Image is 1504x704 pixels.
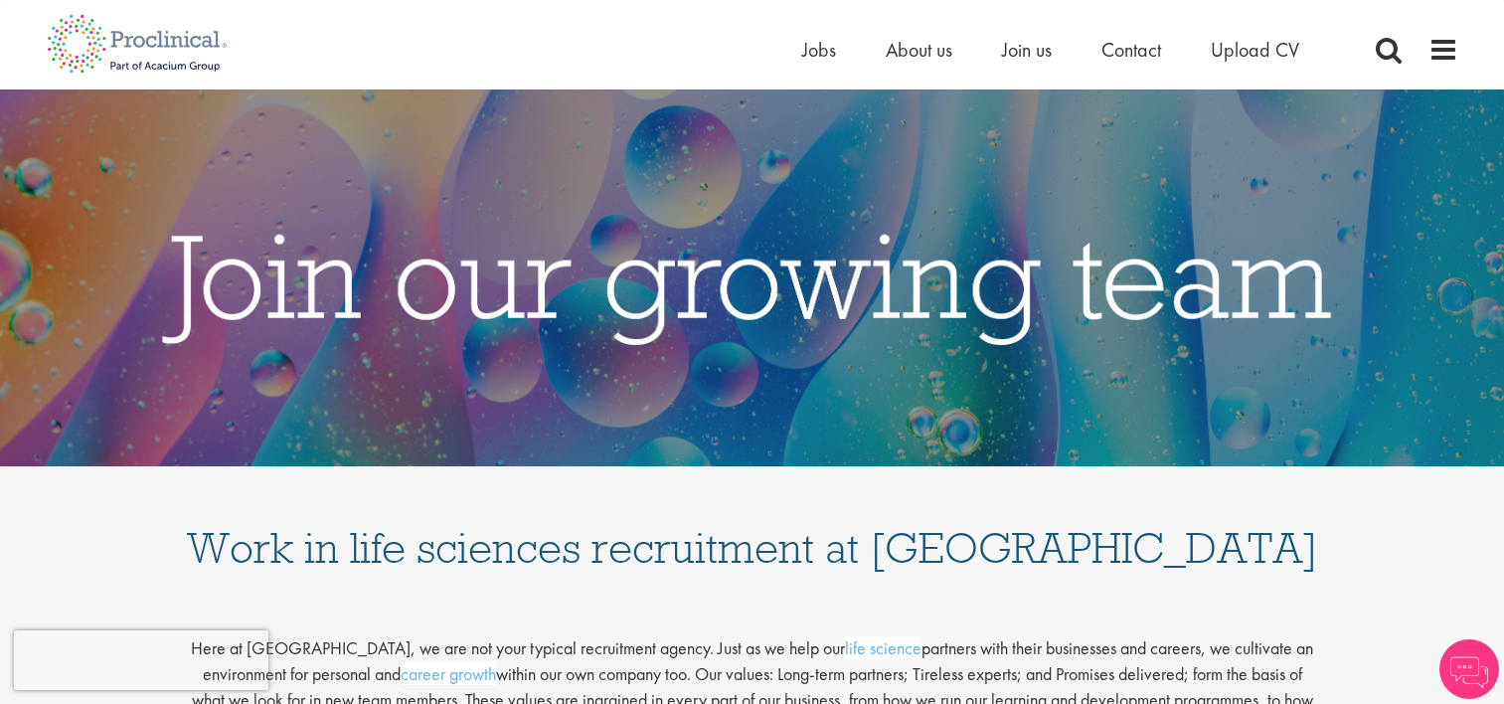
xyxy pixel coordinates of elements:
[1002,37,1052,63] a: Join us
[1439,639,1499,699] img: Chatbot
[14,630,268,690] iframe: reCAPTCHA
[802,37,836,63] a: Jobs
[401,662,496,685] a: career growth
[1101,37,1161,63] a: Contact
[1211,37,1299,63] a: Upload CV
[886,37,952,63] a: About us
[186,486,1319,570] h1: Work in life sciences recruitment at [GEOGRAPHIC_DATA]
[845,636,921,659] a: life science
